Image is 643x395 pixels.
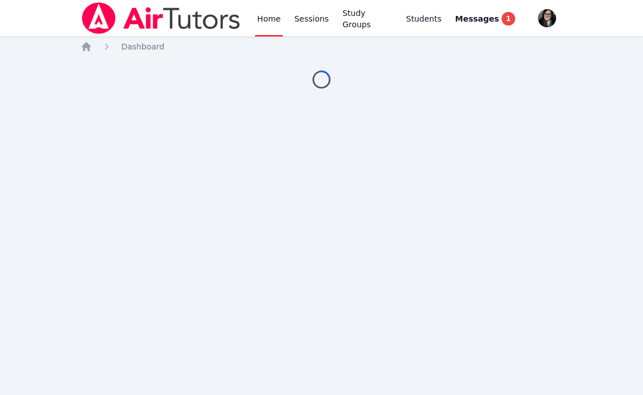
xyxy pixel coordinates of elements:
img: Air Tutors [81,2,241,34]
span: Dashboard [122,42,165,51]
a: Dashboard [122,41,165,52]
span: Messages [455,13,499,24]
span: 1 [502,12,515,26]
nav: Breadcrumb [81,41,563,52]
